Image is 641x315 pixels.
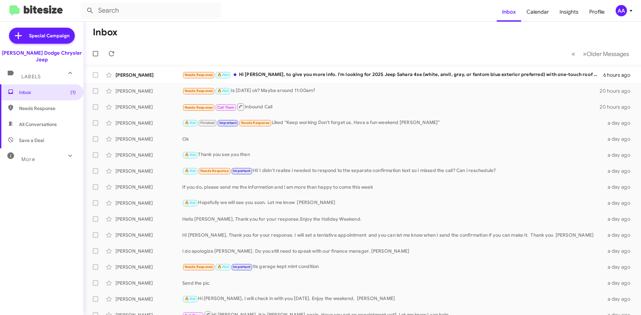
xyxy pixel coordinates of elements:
[185,105,213,110] span: Needs Response
[568,47,633,61] nav: Page navigation example
[182,103,600,111] div: Inbound Call
[21,74,41,80] span: Labels
[81,3,221,19] input: Search
[604,216,636,222] div: a day ago
[182,167,604,175] div: Hi! I didn't realize i needed to respond to the separate confirmation text so I missed the call? ...
[604,136,636,142] div: a day ago
[185,153,196,157] span: 🔥 Hot
[182,119,604,127] div: Liked “Keep working Don't forget us. Have a fun weekend [PERSON_NAME]”
[29,32,69,39] span: Special Campaign
[584,2,610,22] a: Profile
[217,89,229,93] span: 🔥 Hot
[604,232,636,238] div: a day ago
[600,88,636,94] div: 20 hours ago
[182,184,604,190] div: If you do, please send me the information and i am more than happy to come this week
[200,121,215,125] span: Finished
[217,265,229,269] span: 🔥 Hot
[587,50,629,58] span: Older Messages
[70,89,76,96] span: (1)
[116,88,182,94] div: [PERSON_NAME]
[116,72,182,78] div: [PERSON_NAME]
[19,105,76,112] span: Needs Response
[182,87,600,95] div: Is [DATE] ok? Maybe around 11:00am?
[616,5,627,16] div: AA
[116,248,182,254] div: [PERSON_NAME]
[604,248,636,254] div: a day ago
[182,263,604,271] div: Its garage kept mint condition
[604,280,636,286] div: a day ago
[185,201,196,205] span: 🔥 Hot
[610,5,634,16] button: AA
[116,136,182,142] div: [PERSON_NAME]
[185,89,213,93] span: Needs Response
[182,232,604,238] div: Hi [PERSON_NAME], Thank you for your response. I will set a tentative appointment and you can let...
[116,296,182,302] div: [PERSON_NAME]
[579,47,633,61] button: Next
[182,248,604,254] div: I do apologize [PERSON_NAME]. Do you still need to speak with our finance manager. [PERSON_NAME]
[116,120,182,126] div: [PERSON_NAME]
[604,168,636,174] div: a day ago
[185,169,196,173] span: 🔥 Hot
[182,199,604,207] div: Hopefully we will see you soon. Let me know [PERSON_NAME]
[241,121,269,125] span: Needs Response
[604,264,636,270] div: a day ago
[19,121,57,128] span: All Conversations
[217,105,235,110] span: Call Them
[182,151,604,159] div: Thank you see you then
[604,184,636,190] div: a day ago
[21,156,35,162] span: More
[604,152,636,158] div: a day ago
[583,50,587,58] span: »
[116,264,182,270] div: [PERSON_NAME]
[185,265,213,269] span: Needs Response
[219,121,237,125] span: Important
[185,73,213,77] span: Needs Response
[554,2,584,22] a: Insights
[182,280,604,286] div: Send the pic
[233,265,250,269] span: Important
[200,169,229,173] span: Needs Response
[604,200,636,206] div: a day ago
[93,27,118,38] h1: Inbox
[233,169,250,173] span: Important
[116,200,182,206] div: [PERSON_NAME]
[116,104,182,110] div: [PERSON_NAME]
[116,168,182,174] div: [PERSON_NAME]
[116,216,182,222] div: [PERSON_NAME]
[19,89,76,96] span: Inbox
[600,104,636,110] div: 20 hours ago
[603,72,636,78] div: 6 hours ago
[116,232,182,238] div: [PERSON_NAME]
[568,47,579,61] button: Previous
[19,137,44,144] span: Save a Deal
[182,216,604,222] div: Hello [PERSON_NAME], Thank you for your response.Enjoy the Holiday Weekend.
[604,120,636,126] div: a day ago
[182,71,603,79] div: Hi [PERSON_NAME], to give you more info. I'm looking for 2025 Jeep Sahara 4xe (white, anvil, gray...
[604,296,636,302] div: a day ago
[182,295,604,303] div: Hi [PERSON_NAME], I will check in with you [DATE]. Enjoy the weekend. [PERSON_NAME]
[9,28,75,44] a: Special Campaign
[521,2,554,22] a: Calendar
[182,136,604,142] div: Ok
[185,297,196,301] span: 🔥 Hot
[116,184,182,190] div: [PERSON_NAME]
[217,73,229,77] span: 🔥 Hot
[572,50,575,58] span: «
[116,152,182,158] div: [PERSON_NAME]
[116,280,182,286] div: [PERSON_NAME]
[497,2,521,22] a: Inbox
[185,121,196,125] span: 🔥 Hot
